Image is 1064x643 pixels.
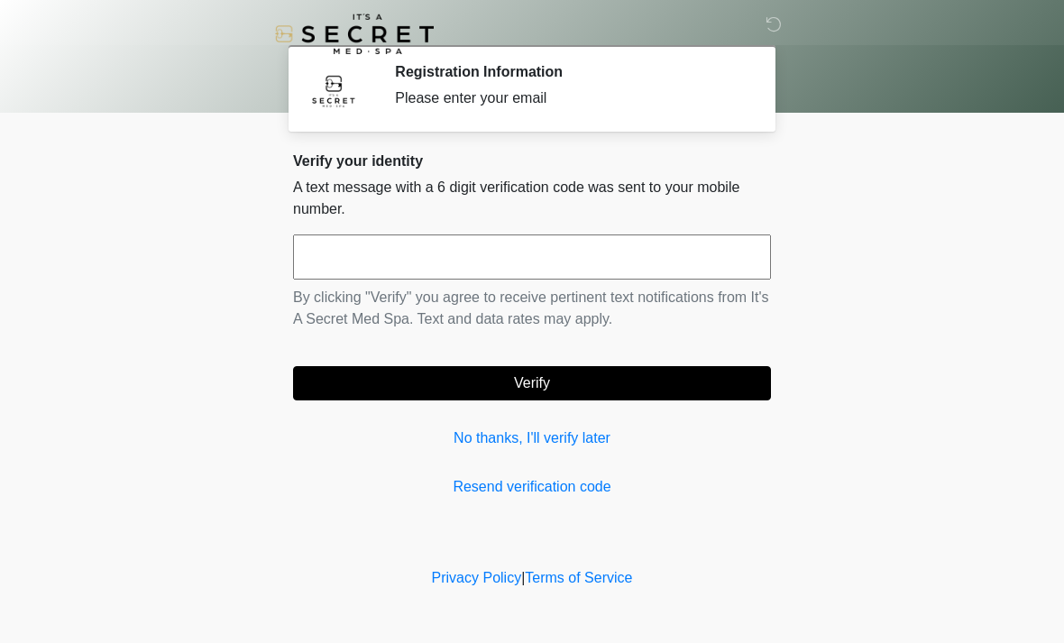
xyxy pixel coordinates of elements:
[432,570,522,585] a: Privacy Policy
[293,427,771,449] a: No thanks, I'll verify later
[293,177,771,220] p: A text message with a 6 digit verification code was sent to your mobile number.
[293,476,771,498] a: Resend verification code
[293,152,771,170] h2: Verify your identity
[395,63,744,80] h2: Registration Information
[521,570,525,585] a: |
[293,287,771,330] p: By clicking "Verify" you agree to receive pertinent text notifications from It's A Secret Med Spa...
[307,63,361,117] img: Agent Avatar
[525,570,632,585] a: Terms of Service
[275,14,434,54] img: It's A Secret Med Spa Logo
[293,366,771,400] button: Verify
[395,87,744,109] div: Please enter your email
